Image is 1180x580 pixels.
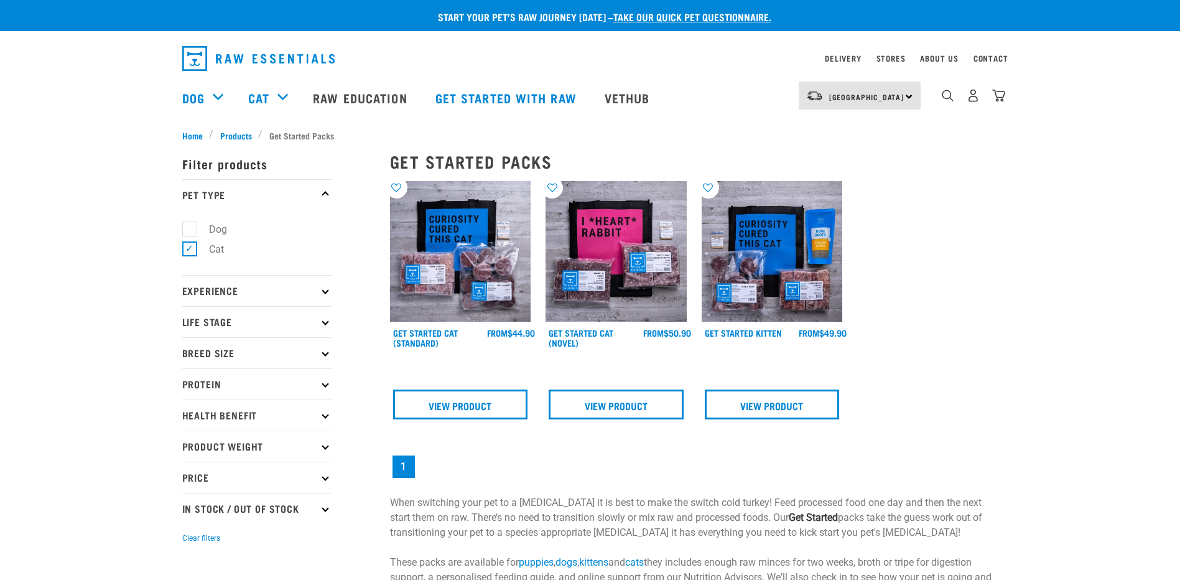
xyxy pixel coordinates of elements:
p: Breed Size [182,337,332,368]
img: Raw Essentials Logo [182,46,335,71]
a: puppies [519,556,554,568]
span: FROM [643,330,664,335]
a: Get Started Kitten [705,330,782,335]
div: $50.90 [643,328,691,338]
img: van-moving.png [806,90,823,101]
p: Pet Type [182,179,332,210]
img: Assortment Of Raw Essential Products For Cats Including, Blue And Black Tote Bag With "Curiosity ... [390,181,531,322]
a: cats [625,556,644,568]
p: Experience [182,275,332,306]
a: View Product [705,390,840,419]
p: Product Weight [182,431,332,462]
button: Clear filters [182,533,220,544]
img: home-icon@2x.png [992,89,1005,102]
nav: breadcrumbs [182,129,998,142]
h2: Get Started Packs [390,152,998,171]
a: Home [182,129,210,142]
nav: dropdown navigation [172,41,1008,76]
a: Cat [248,88,269,107]
a: Page 1 [393,456,415,478]
p: In Stock / Out Of Stock [182,493,332,524]
a: View Product [393,390,528,419]
div: $44.90 [487,328,535,338]
label: Cat [189,241,229,257]
a: Products [213,129,258,142]
a: Get Started Cat (Novel) [549,330,613,345]
a: Stores [876,56,906,60]
p: Health Benefit [182,400,332,431]
a: kittens [579,556,608,568]
a: Raw Education [300,73,422,123]
nav: pagination [390,453,998,480]
p: Price [182,462,332,493]
a: Contact [973,56,1008,60]
a: View Product [549,390,684,419]
img: home-icon-1@2x.png [942,90,954,101]
img: NSP Kitten Update [702,181,843,322]
p: Life Stage [182,306,332,337]
span: [GEOGRAPHIC_DATA] [829,95,904,99]
p: Filter products [182,148,332,179]
a: About Us [920,56,958,60]
a: Dog [182,88,205,107]
a: Get started with Raw [423,73,592,123]
strong: Get Started [789,512,838,523]
span: Home [182,129,203,142]
a: Delivery [825,56,861,60]
a: take our quick pet questionnaire. [613,14,771,19]
p: Protein [182,368,332,400]
img: user.png [967,89,980,102]
a: dogs [555,556,577,568]
label: Dog [189,222,232,237]
img: Assortment Of Raw Essential Products For Cats Including, Pink And Black Tote Bag With "I *Heart* ... [546,181,687,322]
span: FROM [487,330,508,335]
a: Get Started Cat (Standard) [393,330,458,345]
span: Products [220,129,252,142]
a: Vethub [592,73,666,123]
span: FROM [799,330,819,335]
div: $49.90 [799,328,847,338]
